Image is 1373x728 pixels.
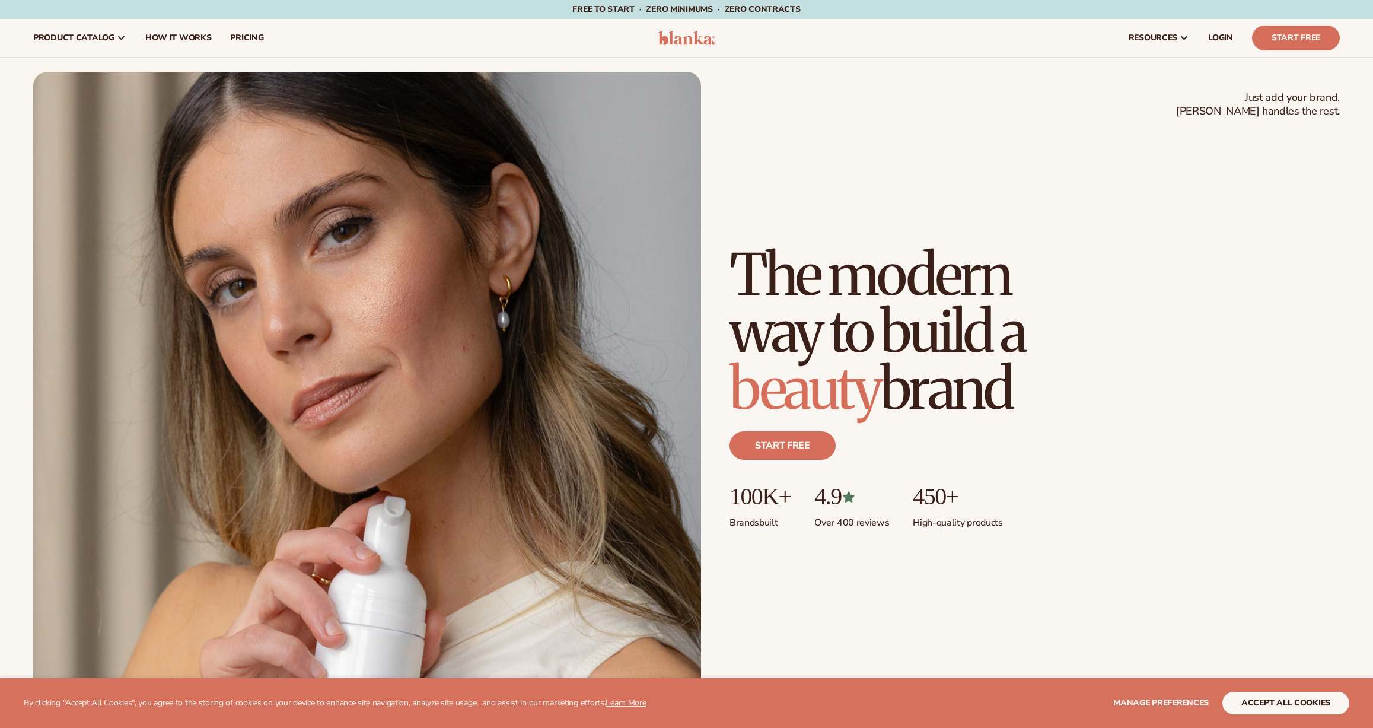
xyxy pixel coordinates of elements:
[1113,697,1209,708] span: Manage preferences
[145,33,212,43] span: How It Works
[729,246,1109,417] h1: The modern way to build a brand
[814,510,889,529] p: Over 400 reviews
[729,484,791,510] p: 100K+
[658,31,715,45] img: logo
[1208,33,1233,43] span: LOGIN
[1199,19,1243,57] a: LOGIN
[33,33,114,43] span: product catalog
[1176,91,1340,119] span: Just add your brand. [PERSON_NAME] handles the rest.
[24,19,136,57] a: product catalog
[1119,19,1199,57] a: resources
[814,484,889,510] p: 4.9
[729,510,791,529] p: Brands built
[221,19,273,57] a: pricing
[913,484,1002,510] p: 450+
[1222,692,1349,714] button: accept all cookies
[729,431,836,460] a: Start free
[1252,26,1340,50] a: Start Free
[1113,692,1209,714] button: Manage preferences
[606,697,646,708] a: Learn More
[24,698,646,708] p: By clicking "Accept All Cookies", you agree to the storing of cookies on your device to enhance s...
[729,353,880,424] span: beauty
[136,19,221,57] a: How It Works
[230,33,263,43] span: pricing
[913,510,1002,529] p: High-quality products
[572,4,800,15] span: Free to start · ZERO minimums · ZERO contracts
[1129,33,1177,43] span: resources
